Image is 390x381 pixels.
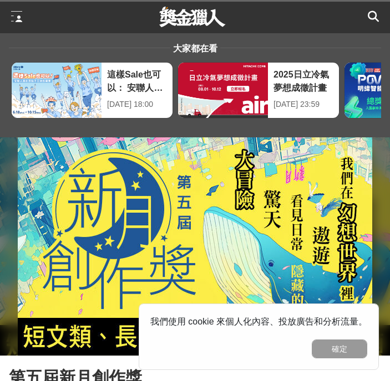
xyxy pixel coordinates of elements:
a: 2025日立冷氣夢想成徵計畫[DATE] 23:59 [178,62,340,119]
span: 我們使用 cookie 來個人化內容、投放廣告和分析流量。 [150,317,367,326]
a: 這樣Sale也可以： 安聯人壽創意銷售法募集[DATE] 18:00 [11,62,173,119]
button: 確定 [312,339,367,358]
div: 2025日立冷氣夢想成徵計畫 [273,68,333,93]
div: [DATE] 18:00 [107,99,167,110]
div: [DATE] 23:59 [273,99,333,110]
div: 這樣Sale也可以： 安聯人壽創意銷售法募集 [107,68,167,93]
img: Cover Image [18,137,372,356]
span: 大家都在看 [170,44,220,53]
